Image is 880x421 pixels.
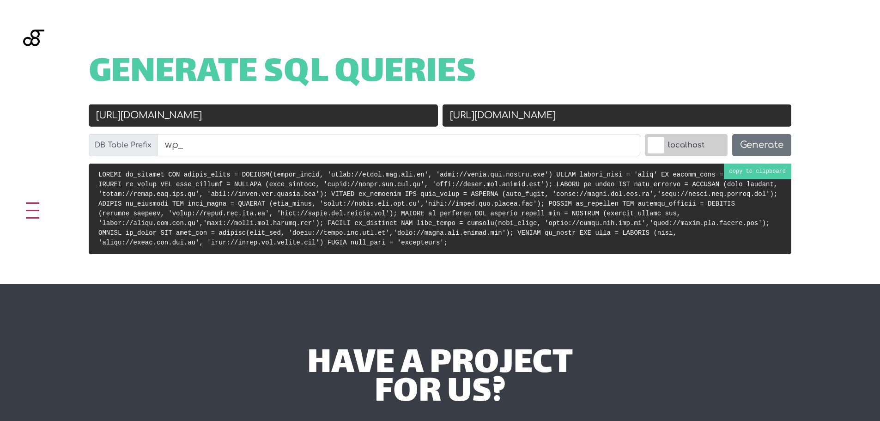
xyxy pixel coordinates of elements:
input: wp_ [157,134,640,156]
img: Blackgate [23,30,44,99]
button: Generate [732,134,791,156]
code: LOREMI do_sitamet CON adipis_elits = DOEIUSM(tempor_incid, 'utlab://etdol.mag.ali.en', 'admi://ve... [98,171,777,246]
input: New URL [443,104,792,127]
div: have a project for us? [166,350,714,408]
span: Generate SQL Queries [89,59,476,88]
label: localhost [645,134,728,156]
label: DB Table Prefix [89,134,158,156]
input: Old URL [89,104,438,127]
